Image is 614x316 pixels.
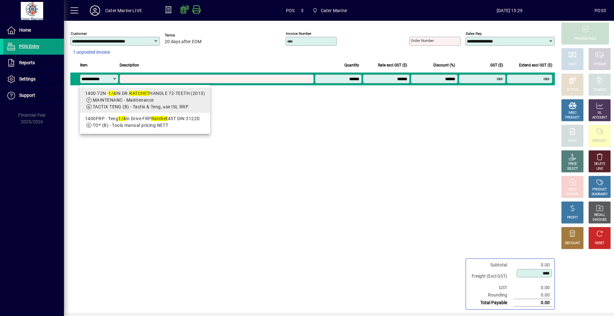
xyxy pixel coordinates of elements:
td: 0.00 [514,284,552,291]
button: Profile [85,5,105,16]
a: Reports [3,55,64,71]
div: PRICE [568,162,577,166]
td: 0.00 [514,261,552,269]
td: Rounding [468,291,514,299]
div: INVOICES [593,218,606,222]
div: DISCOUNT [565,241,580,246]
div: CASH [568,62,577,67]
span: [DATE] 15:29 [425,5,594,16]
mat-option: 1400FRP - Teng 1/4in Drive FRP Ratchet 45T DIN 3122D [80,113,210,131]
span: 3 [301,5,303,16]
td: 0.00 [514,299,552,307]
span: 1 unposted invoice [73,49,110,56]
div: Cater Marine LIVE [105,5,142,16]
div: PROFIT [567,215,578,220]
span: Home [19,27,31,33]
span: Quantity [344,62,359,69]
div: RESET [595,241,604,246]
td: GST [468,284,514,291]
td: 0.00 [514,291,552,299]
a: Support [3,88,64,104]
span: Item [80,62,88,69]
div: PRODUCT [565,115,579,120]
div: DELETE [594,162,605,166]
div: EFTPOS [567,88,579,92]
div: MISC [569,111,576,115]
span: Discount (%) [433,62,455,69]
button: 1 unposted invoice [70,47,113,58]
mat-option: 1400-72N - 1/4IN DR. RATCHET HANDLE 72-TEETH (2013) [80,88,210,113]
div: CHARGE [594,88,606,92]
div: INVOICE [566,192,578,197]
div: PROCESS SALE [574,36,596,41]
a: Settings [3,71,64,87]
span: POS [286,5,295,16]
div: HOLD [568,187,577,192]
div: SELECT [567,166,578,171]
a: Home [3,22,64,38]
div: GL [598,111,602,115]
div: LINE [596,166,603,171]
td: Total Payable [468,299,514,307]
span: Settings [19,76,35,81]
mat-label: Invoice number [286,31,311,36]
em: 1/4 [118,116,126,121]
span: 20 days after EOM [165,39,201,44]
span: Support [19,93,35,98]
span: Reports [19,60,35,65]
div: PRODUCT [592,139,607,143]
span: GST ($) [490,62,503,69]
span: POS Entry [19,44,39,49]
span: TACTIX TENG (B) - Tactix & Teng, use ISL RRP [93,104,188,109]
td: Subtotal [468,261,514,269]
div: SUMMARY [592,192,608,197]
div: PRODUCT [592,187,607,192]
div: ACCOUNT [592,115,607,120]
span: Cater Marine [310,5,350,16]
td: Freight (Excl GST) [468,269,514,284]
mat-label: Order number [411,38,434,43]
span: MAINTENANC - Maintenance [93,97,154,103]
span: Cater Marine [321,5,347,16]
div: NOTE [568,139,577,143]
mat-label: Customer [71,31,87,36]
span: Extend excl GST ($) [519,62,552,69]
div: 1400FRP - Teng in Drive FRP 45T DIN 3122D [85,115,205,122]
span: TO* (B) - Tools manual pricing NETT [93,123,168,128]
div: 1400-72N - IN DR. HANDLE 72-TEETH (2013) [85,90,205,97]
span: Rate excl GST ($) [378,62,407,69]
em: Ratchet [151,116,168,121]
div: RECALL [594,213,605,218]
div: POS3 [594,5,606,16]
em: RATCHET [129,91,149,96]
span: Description [120,62,139,69]
div: CHEQUE [594,62,606,67]
em: 1/4 [108,91,116,96]
mat-label: Sales rep [466,31,482,36]
span: Terms [165,33,203,37]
